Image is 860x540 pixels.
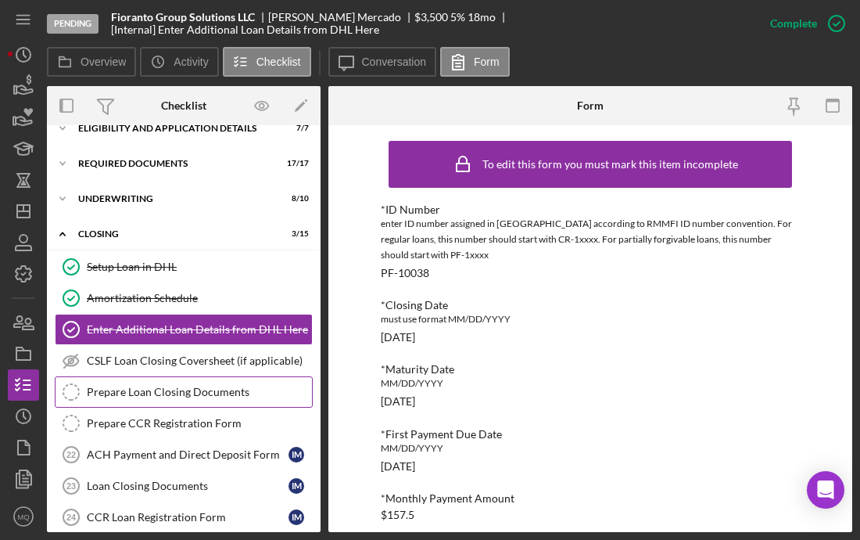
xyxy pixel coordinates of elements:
[381,509,414,521] div: $157.5
[87,480,288,492] div: Loan Closing Documents
[770,8,817,39] div: Complete
[256,56,301,68] label: Checklist
[78,159,270,168] div: Required Documents
[55,314,313,345] a: Enter Additional Loan Details from DHL Here
[47,14,99,34] div: Pending
[381,267,429,279] div: PF-10038
[381,460,415,473] div: [DATE]
[111,23,379,36] div: [Internal] Enter Additional Loan Details from DHL Here
[55,283,313,314] a: Amortization Schedule
[281,159,309,168] div: 17 / 17
[87,386,312,398] div: Prepare Loan Closing Documents
[288,447,304,463] div: I M
[381,492,800,505] div: *Monthly Payment Amount
[47,47,136,77] button: Overview
[381,299,800,311] div: *Closing Date
[78,194,270,203] div: Underwriting
[87,511,288,524] div: CCR Loan Registration Form
[288,509,304,525] div: I M
[381,331,415,344] div: [DATE]
[87,261,312,273] div: Setup Loan in DHL
[328,47,437,77] button: Conversation
[482,158,738,171] div: To edit this form you must mark this item incomplete
[87,417,312,430] div: Prepare CCR Registration Form
[174,56,208,68] label: Activity
[281,194,309,203] div: 8 / 10
[440,47,510,77] button: Form
[381,363,800,376] div: *Maturity Date
[362,56,427,68] label: Conversation
[288,478,304,494] div: I M
[381,376,800,391] div: MM/DD/YYYY
[87,448,288,461] div: ACH Payment and Direct Deposit Form
[414,11,448,23] div: $3,500
[55,439,313,470] a: 22ACH Payment and Direct Deposit FormIM
[55,345,313,376] a: CSLF Loan Closing Coversheet (if applicable)
[281,124,309,133] div: 7 / 7
[87,355,312,367] div: CSLF Loan Closing Coversheet (if applicable)
[381,428,800,441] div: *First Payment Due Date
[55,376,313,408] a: Prepare Loan Closing Documents
[474,56,500,68] label: Form
[468,11,496,23] div: 18 mo
[66,513,77,522] tspan: 24
[87,323,312,336] div: Enter Additional Loan Details from DHL Here
[8,501,39,532] button: MQ
[381,395,415,408] div: [DATE]
[381,311,800,327] div: must use format MM/DD/YYYY
[450,11,465,23] div: 5 %
[577,99,604,112] div: Form
[381,216,800,263] div: enter ID number assigned in [GEOGRAPHIC_DATA] according to RMMFI ID number convention. For regula...
[268,11,414,23] div: [PERSON_NAME] Mercado
[55,408,313,439] a: Prepare CCR Registration Form
[111,11,255,23] b: Fioranto Group Solutions LLC
[78,124,270,133] div: Eligibility and Application Details
[161,99,206,112] div: Checklist
[55,502,313,533] a: 24CCR Loan Registration FormIM
[281,229,309,239] div: 3 / 15
[78,229,270,239] div: Closing
[140,47,218,77] button: Activity
[381,203,800,216] div: *ID Number
[81,56,126,68] label: Overview
[754,8,852,39] button: Complete
[807,471,844,509] div: Open Intercom Messenger
[87,292,312,304] div: Amortization Schedule
[55,470,313,502] a: 23Loan Closing DocumentsIM
[55,251,313,283] a: Setup Loan in DHL
[66,450,76,459] tspan: 22
[66,481,76,491] tspan: 23
[381,441,800,456] div: MM/DD/YYYY
[17,513,29,521] text: MQ
[223,47,311,77] button: Checklist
